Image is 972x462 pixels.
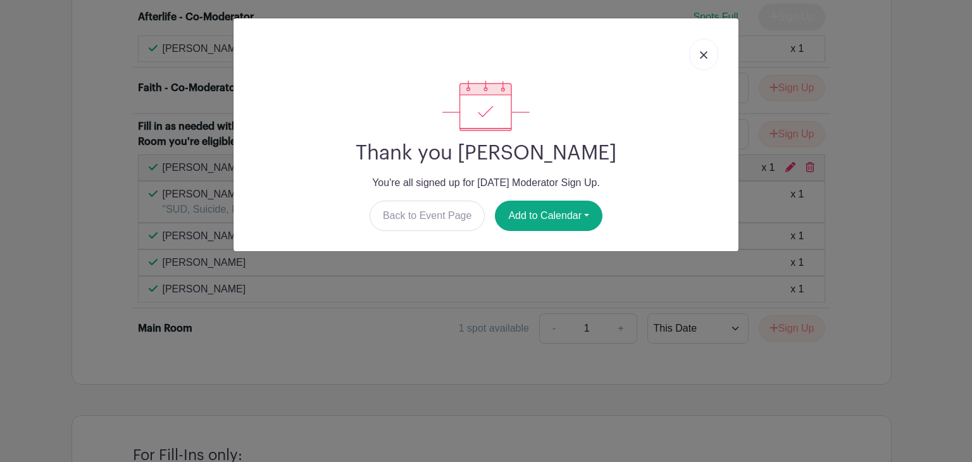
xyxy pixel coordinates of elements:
a: Back to Event Page [370,201,485,231]
img: close_button-5f87c8562297e5c2d7936805f587ecaba9071eb48480494691a3f1689db116b3.svg [700,51,707,59]
p: You're all signed up for [DATE] Moderator Sign Up. [244,175,728,190]
img: signup_complete-c468d5dda3e2740ee63a24cb0ba0d3ce5d8a4ecd24259e683200fb1569d990c8.svg [442,80,530,131]
button: Add to Calendar [495,201,602,231]
h2: Thank you [PERSON_NAME] [244,141,728,165]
